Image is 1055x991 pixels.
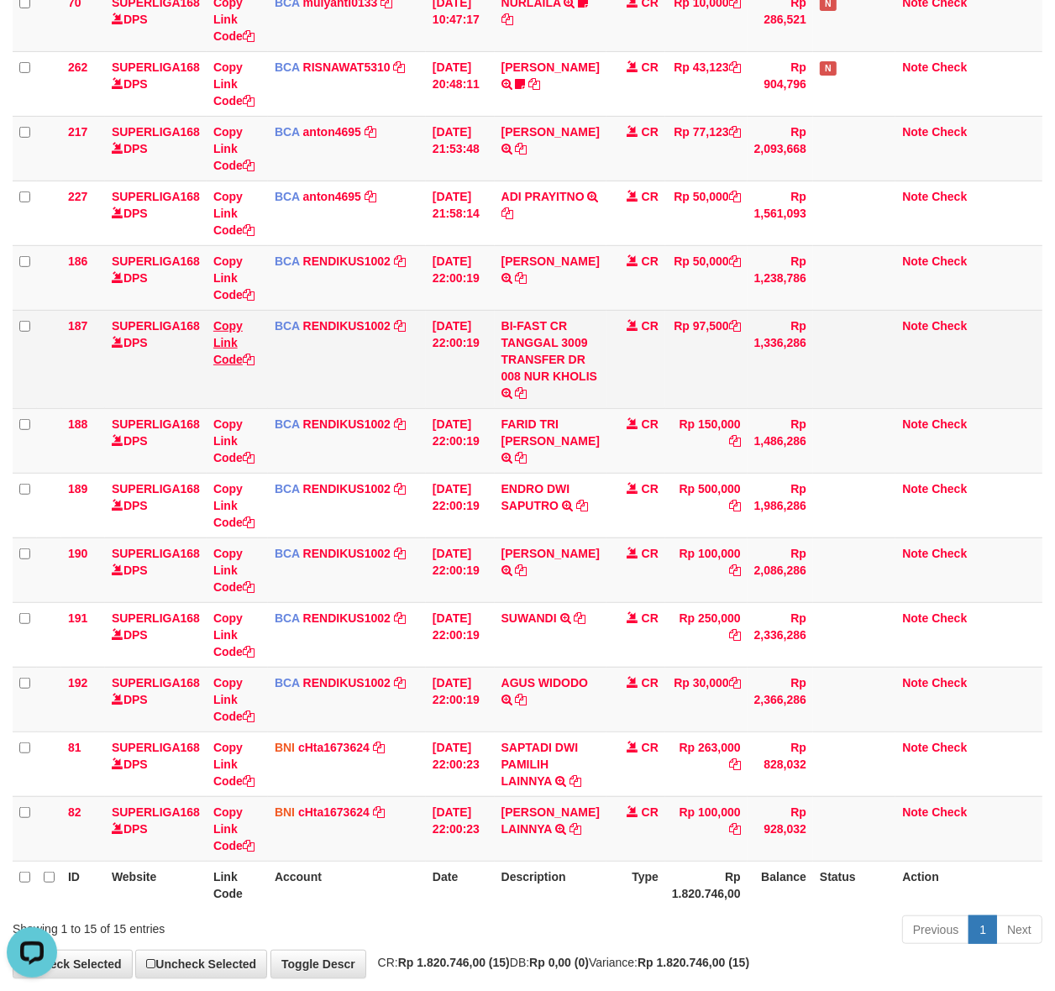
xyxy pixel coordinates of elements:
[501,254,600,268] a: [PERSON_NAME]
[105,181,207,245] td: DPS
[370,956,750,969] span: CR: DB: Variance:
[501,60,600,74] a: [PERSON_NAME]
[213,60,255,107] a: Copy Link Code
[112,254,200,268] a: SUPERLIGA168
[748,245,813,310] td: Rp 1,238,786
[729,758,741,771] a: Copy Rp 263,000 to clipboard
[642,60,659,74] span: CR
[642,125,659,139] span: CR
[112,482,200,495] a: SUPERLIGA168
[665,408,748,473] td: Rp 150,000
[642,741,659,754] span: CR
[373,741,385,754] a: Copy cHta1673624 to clipboard
[516,693,527,706] a: Copy AGUS WIDODO to clipboard
[426,51,495,116] td: [DATE] 20:48:11
[748,602,813,667] td: Rp 2,336,286
[270,950,366,978] a: Toggle Descr
[426,473,495,537] td: [DATE] 22:00:19
[303,611,391,625] a: RENDIKUS1002
[665,667,748,731] td: Rp 30,000
[902,805,928,819] a: Note
[501,417,600,448] a: FARID TRI [PERSON_NAME]
[813,861,895,909] th: Status
[575,611,586,625] a: Copy SUWANDI to clipboard
[112,611,200,625] a: SUPERLIGA168
[729,434,741,448] a: Copy Rp 150,000 to clipboard
[495,861,606,909] th: Description
[213,190,255,237] a: Copy Link Code
[748,731,813,796] td: Rp 828,032
[275,254,300,268] span: BCA
[275,805,295,819] span: BNI
[365,190,376,203] a: Copy anton4695 to clipboard
[516,386,527,400] a: Copy BI-FAST CR TANGGAL 3009 TRANSFER DR 008 NUR KHOLIS to clipboard
[394,611,406,625] a: Copy RENDIKUS1002 to clipboard
[68,805,81,819] span: 82
[394,417,406,431] a: Copy RENDIKUS1002 to clipboard
[68,254,87,268] span: 186
[68,319,87,333] span: 187
[748,861,813,909] th: Balance
[902,190,928,203] a: Note
[275,611,300,625] span: BCA
[729,499,741,512] a: Copy Rp 500,000 to clipboard
[932,319,967,333] a: Check
[394,482,406,495] a: Copy RENDIKUS1002 to clipboard
[303,190,361,203] a: anton4695
[642,547,659,560] span: CR
[135,950,267,978] a: Uncheck Selected
[213,319,255,366] a: Copy Link Code
[13,950,133,978] a: Check Selected
[729,676,741,690] a: Copy Rp 30,000 to clipboard
[902,60,928,74] a: Note
[895,861,1042,909] th: Action
[642,190,659,203] span: CR
[748,181,813,245] td: Rp 1,561,093
[112,805,200,819] a: SUPERLIGA168
[105,861,207,909] th: Website
[112,190,200,203] a: SUPERLIGA168
[642,482,659,495] span: CR
[516,564,527,577] a: Copy YOGI ARDIANTO to clipboard
[902,417,928,431] a: Note
[112,125,200,139] a: SUPERLIGA168
[729,628,741,642] a: Copy Rp 250,000 to clipboard
[501,190,585,203] a: ADI PRAYITNO
[748,667,813,731] td: Rp 2,366,286
[303,676,391,690] a: RENDIKUS1002
[105,473,207,537] td: DPS
[213,805,255,852] a: Copy Link Code
[501,741,579,788] a: SAPTADI DWI PAMILIH LAINNYA
[398,956,510,969] strong: Rp 1.820.746,00 (15)
[501,319,597,383] a: BI-FAST CR TANGGAL 3009 TRANSFER DR 008 NUR KHOLIS
[748,408,813,473] td: Rp 1,486,286
[902,611,928,625] a: Note
[105,731,207,796] td: DPS
[112,741,200,754] a: SUPERLIGA168
[501,125,600,139] a: [PERSON_NAME]
[932,254,967,268] a: Check
[275,319,300,333] span: BCA
[729,190,741,203] a: Copy Rp 50,000 to clipboard
[426,537,495,602] td: [DATE] 22:00:19
[105,116,207,181] td: DPS
[642,319,659,333] span: CR
[501,207,513,220] a: Copy ADI PRAYITNO to clipboard
[275,60,300,74] span: BCA
[394,547,406,560] a: Copy RENDIKUS1002 to clipboard
[303,60,391,74] a: RISNAWAT5310
[112,319,200,333] a: SUPERLIGA168
[68,60,87,74] span: 262
[501,482,570,512] a: ENDRO DWI SAPUTRO
[902,547,928,560] a: Note
[606,861,665,909] th: Type
[528,77,540,91] a: Copy YOSI EFENDI to clipboard
[275,417,300,431] span: BCA
[665,181,748,245] td: Rp 50,000
[298,805,370,819] a: cHta1673624
[642,676,659,690] span: CR
[501,805,600,836] a: [PERSON_NAME] LAINNYA
[105,602,207,667] td: DPS
[303,417,391,431] a: RENDIKUS1002
[68,547,87,560] span: 190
